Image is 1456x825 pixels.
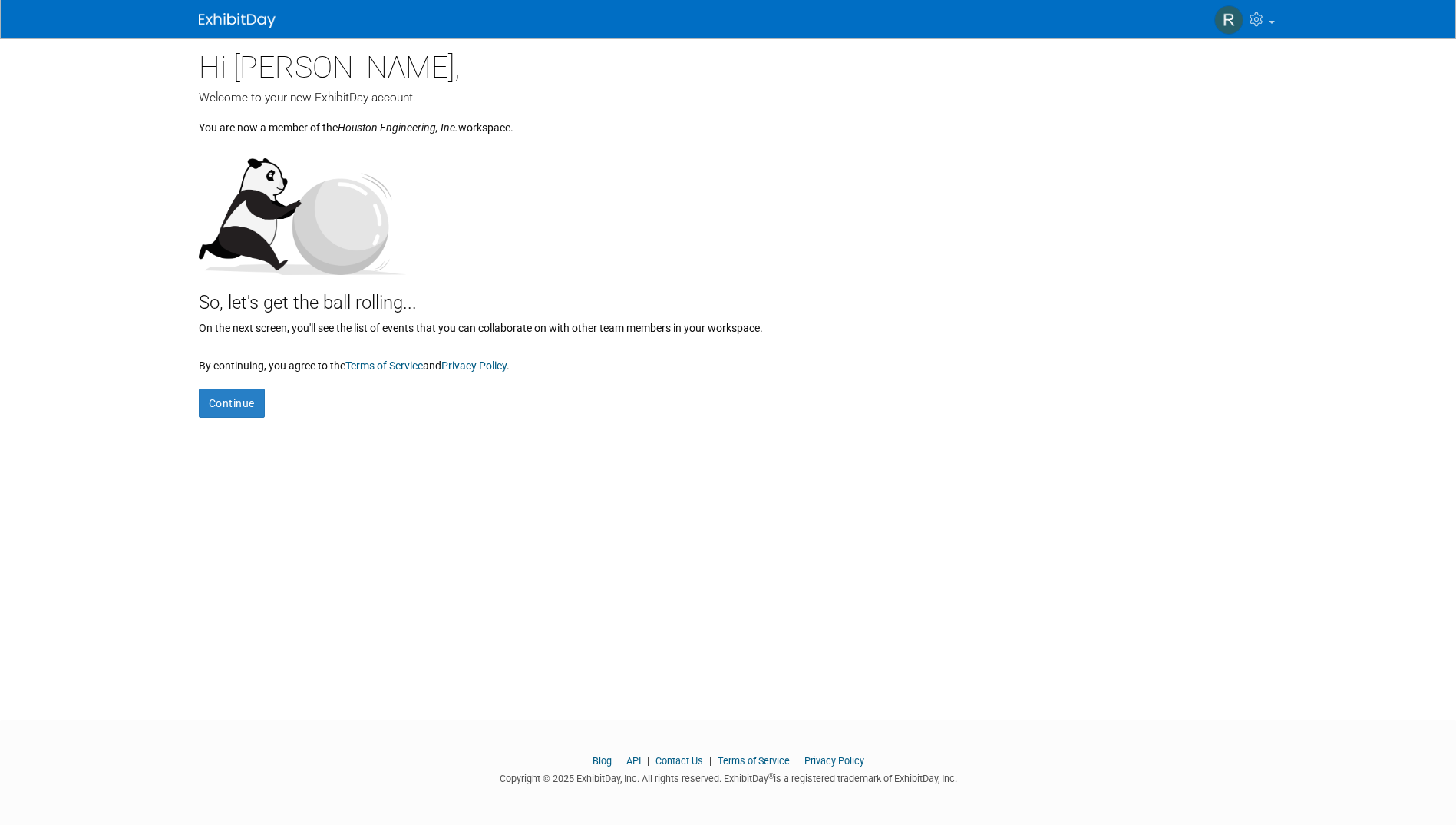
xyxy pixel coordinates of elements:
[199,316,1258,336] div: On the next screen, you'll see the list of events that you can collaborate on with other team mem...
[199,38,1258,89] div: Hi [PERSON_NAME],
[338,121,458,134] i: Houston Engineering, Inc.
[199,106,1258,135] div: You are now a member of the workspace.
[705,755,715,767] span: |
[792,755,802,767] span: |
[718,755,790,767] a: Terms of Service
[768,772,774,780] sup: ®
[614,755,624,767] span: |
[199,350,1258,373] div: By continuing, you agree to the and .
[643,755,653,767] span: |
[199,389,265,418] button: Continue
[593,755,612,767] a: Blog
[626,755,641,767] a: API
[804,755,864,767] a: Privacy Policy
[441,359,507,372] a: Privacy Policy
[655,755,703,767] a: Contact Us
[199,275,1258,316] div: So, let's get the ball rolling...
[199,89,1258,106] div: Welcome to your new ExhibitDay account.
[199,143,406,275] img: Let's get the ball rolling
[199,13,276,28] img: ExhibitDay
[1214,5,1243,35] img: Regan Hart
[345,359,423,372] a: Terms of Service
